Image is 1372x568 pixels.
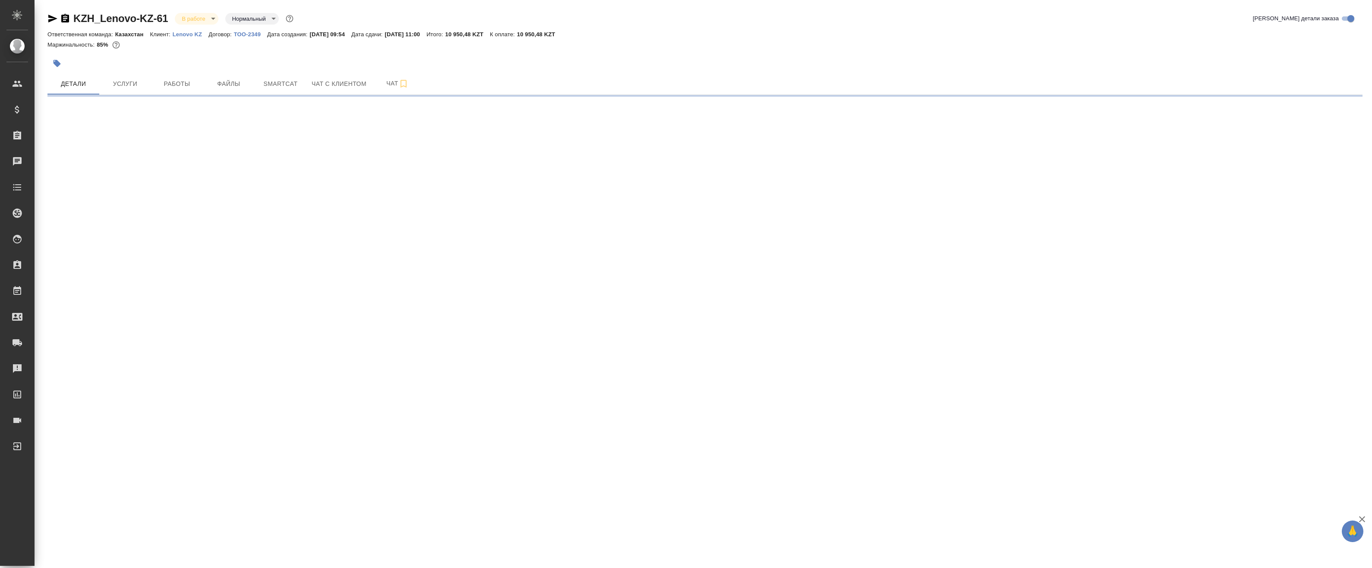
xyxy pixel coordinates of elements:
span: [PERSON_NAME] детали заказа [1253,14,1339,23]
p: Lenovo KZ [173,31,208,38]
span: Чат с клиентом [312,79,366,89]
p: 85% [97,41,110,48]
p: Дата создания: [267,31,309,38]
button: Скопировать ссылку [60,13,70,24]
button: В работе [179,15,208,22]
a: Lenovo KZ [173,30,208,38]
button: 🙏 [1342,521,1363,542]
span: Smartcat [260,79,301,89]
button: Доп статусы указывают на важность/срочность заказа [284,13,295,24]
p: Договор: [208,31,234,38]
p: Ответственная команда: [47,31,115,38]
p: Дата сдачи: [351,31,385,38]
button: Нормальный [230,15,268,22]
p: ТОО-2349 [234,31,267,38]
p: [DATE] 09:54 [309,31,351,38]
p: К оплате: [490,31,517,38]
div: В работе [175,13,218,25]
span: 🙏 [1345,522,1360,540]
span: Файлы [208,79,249,89]
p: Итого: [426,31,445,38]
p: Клиент: [150,31,172,38]
p: 10 950,48 KZT [445,31,490,38]
p: [DATE] 11:00 [385,31,427,38]
p: Маржинальность: [47,41,97,48]
span: Услуги [104,79,146,89]
div: В работе [225,13,279,25]
a: KZH_Lenovo-KZ-61 [73,13,168,24]
p: Казахстан [115,31,150,38]
svg: Подписаться [398,79,409,89]
a: ТОО-2349 [234,30,267,38]
p: 10 950,48 KZT [517,31,562,38]
span: Детали [53,79,94,89]
span: Чат [377,78,418,89]
span: Работы [156,79,198,89]
button: Добавить тэг [47,54,66,73]
button: 0.00 KZT; 227.00 RUB; [110,39,122,50]
button: Скопировать ссылку для ЯМессенджера [47,13,58,24]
